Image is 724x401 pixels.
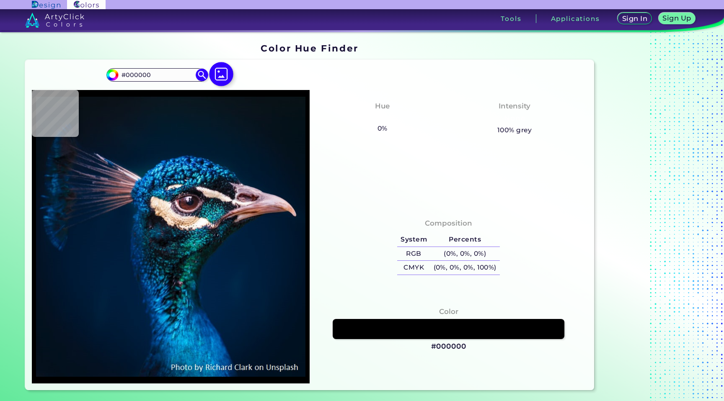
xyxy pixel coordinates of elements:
h4: Color [439,306,458,318]
h4: Intensity [499,100,530,112]
h5: Sign Up [663,15,691,21]
img: icon search [196,69,208,81]
h3: Tools [501,15,521,22]
h1: Color Hue Finder [261,42,358,54]
h5: CMYK [397,261,430,275]
a: Sign Up [659,13,695,25]
h3: None [368,113,396,123]
h5: (0%, 0%, 0%, 100%) [430,261,500,275]
a: Sign In [618,13,652,25]
h3: #000000 [431,342,466,352]
h3: None [501,113,529,123]
h5: System [397,233,430,247]
h4: Hue [375,100,390,112]
h5: Sign In [622,15,647,22]
img: ArtyClick Design logo [32,1,60,9]
h5: 100% grey [497,125,532,136]
input: type color.. [118,69,196,80]
img: icon picture [209,62,234,86]
h5: (0%, 0%, 0%) [430,247,500,261]
h5: RGB [397,247,430,261]
h5: 0% [374,123,390,134]
img: img_pavlin.jpg [36,94,305,380]
h4: Composition [425,217,472,229]
h3: Applications [551,15,600,22]
img: logo_artyclick_colors_white.svg [25,13,84,28]
h5: Percents [430,233,500,247]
